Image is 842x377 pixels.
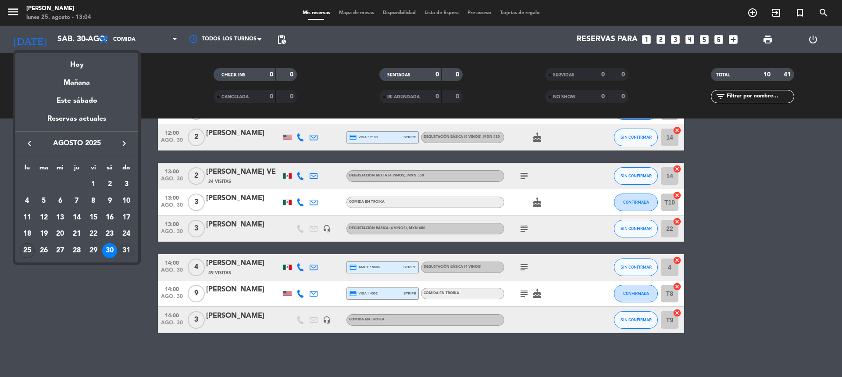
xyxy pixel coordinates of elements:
[102,194,117,208] div: 9
[102,177,117,192] div: 2
[118,226,135,242] td: 24 de agosto de 2025
[85,242,102,259] td: 29 de agosto de 2025
[52,209,68,226] td: 13 de agosto de 2025
[68,193,85,209] td: 7 de agosto de 2025
[118,193,135,209] td: 10 de agosto de 2025
[36,243,51,258] div: 26
[69,210,84,225] div: 14
[15,71,138,89] div: Mañana
[52,226,68,242] td: 20 de agosto de 2025
[36,242,52,259] td: 26 de agosto de 2025
[20,210,35,225] div: 11
[118,242,135,259] td: 31 de agosto de 2025
[69,243,84,258] div: 28
[36,209,52,226] td: 12 de agosto de 2025
[118,163,135,176] th: domingo
[102,242,118,259] td: 30 de agosto de 2025
[19,209,36,226] td: 11 de agosto de 2025
[36,210,51,225] div: 12
[36,193,52,209] td: 5 de agosto de 2025
[85,163,102,176] th: viernes
[68,163,85,176] th: jueves
[85,176,102,193] td: 1 de agosto de 2025
[86,210,101,225] div: 15
[36,163,52,176] th: martes
[86,194,101,208] div: 8
[19,226,36,242] td: 18 de agosto de 2025
[116,138,132,149] button: keyboard_arrow_right
[118,176,135,193] td: 3 de agosto de 2025
[21,138,37,149] button: keyboard_arrow_left
[53,194,68,208] div: 6
[102,193,118,209] td: 9 de agosto de 2025
[68,226,85,242] td: 21 de agosto de 2025
[68,242,85,259] td: 28 de agosto de 2025
[20,194,35,208] div: 4
[86,243,101,258] div: 29
[119,226,134,241] div: 24
[86,226,101,241] div: 22
[102,226,117,241] div: 23
[36,194,51,208] div: 5
[52,193,68,209] td: 6 de agosto de 2025
[53,243,68,258] div: 27
[102,163,118,176] th: sábado
[85,226,102,242] td: 22 de agosto de 2025
[69,226,84,241] div: 21
[119,194,134,208] div: 10
[68,209,85,226] td: 14 de agosto de 2025
[20,226,35,241] div: 18
[86,177,101,192] div: 1
[36,226,52,242] td: 19 de agosto de 2025
[19,193,36,209] td: 4 de agosto de 2025
[102,209,118,226] td: 16 de agosto de 2025
[118,209,135,226] td: 17 de agosto de 2025
[102,176,118,193] td: 2 de agosto de 2025
[69,194,84,208] div: 7
[102,226,118,242] td: 23 de agosto de 2025
[53,210,68,225] div: 13
[15,53,138,71] div: Hoy
[52,163,68,176] th: miércoles
[19,176,85,193] td: AGO.
[102,243,117,258] div: 30
[19,163,36,176] th: lunes
[102,210,117,225] div: 16
[20,243,35,258] div: 25
[24,138,35,149] i: keyboard_arrow_left
[36,226,51,241] div: 19
[119,177,134,192] div: 3
[119,243,134,258] div: 31
[19,242,36,259] td: 25 de agosto de 2025
[15,113,138,131] div: Reservas actuales
[119,138,129,149] i: keyboard_arrow_right
[52,242,68,259] td: 27 de agosto de 2025
[85,193,102,209] td: 8 de agosto de 2025
[15,89,138,113] div: Este sábado
[85,209,102,226] td: 15 de agosto de 2025
[37,138,116,149] span: agosto 2025
[53,226,68,241] div: 20
[119,210,134,225] div: 17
